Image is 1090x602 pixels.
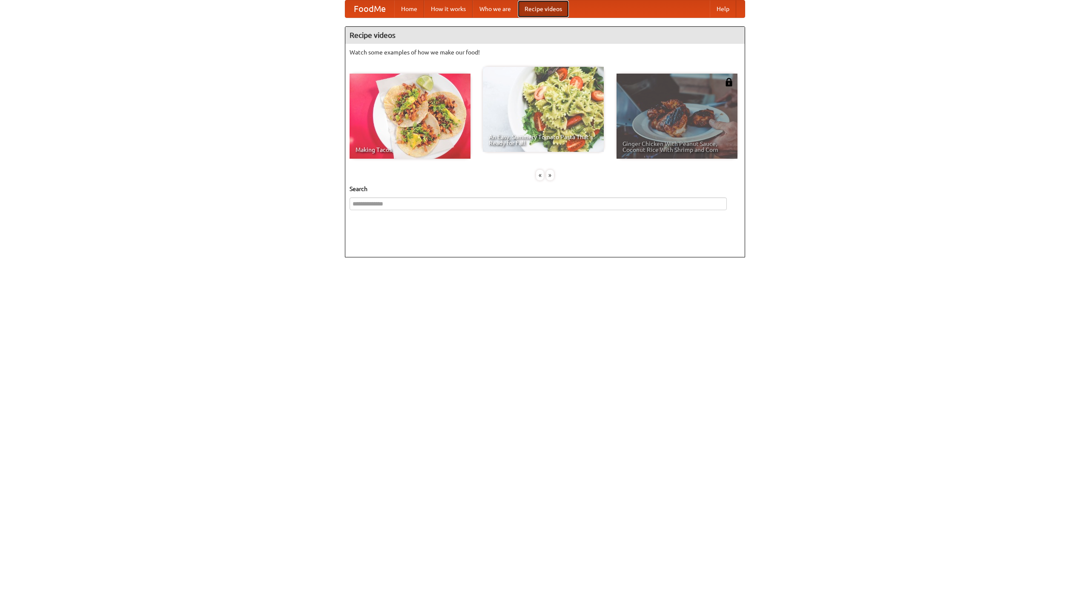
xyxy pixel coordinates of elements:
div: « [536,170,544,180]
h5: Search [350,185,740,193]
img: 483408.png [725,78,733,86]
a: FoodMe [345,0,394,17]
a: Help [710,0,736,17]
a: Home [394,0,424,17]
h4: Recipe videos [345,27,745,44]
span: Making Tacos [356,147,465,153]
p: Watch some examples of how we make our food! [350,48,740,57]
a: An Easy, Summery Tomato Pasta That's Ready for Fall [483,67,604,152]
a: Who we are [473,0,518,17]
a: Making Tacos [350,74,470,159]
span: An Easy, Summery Tomato Pasta That's Ready for Fall [489,134,598,146]
a: How it works [424,0,473,17]
a: Recipe videos [518,0,569,17]
div: » [546,170,554,180]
